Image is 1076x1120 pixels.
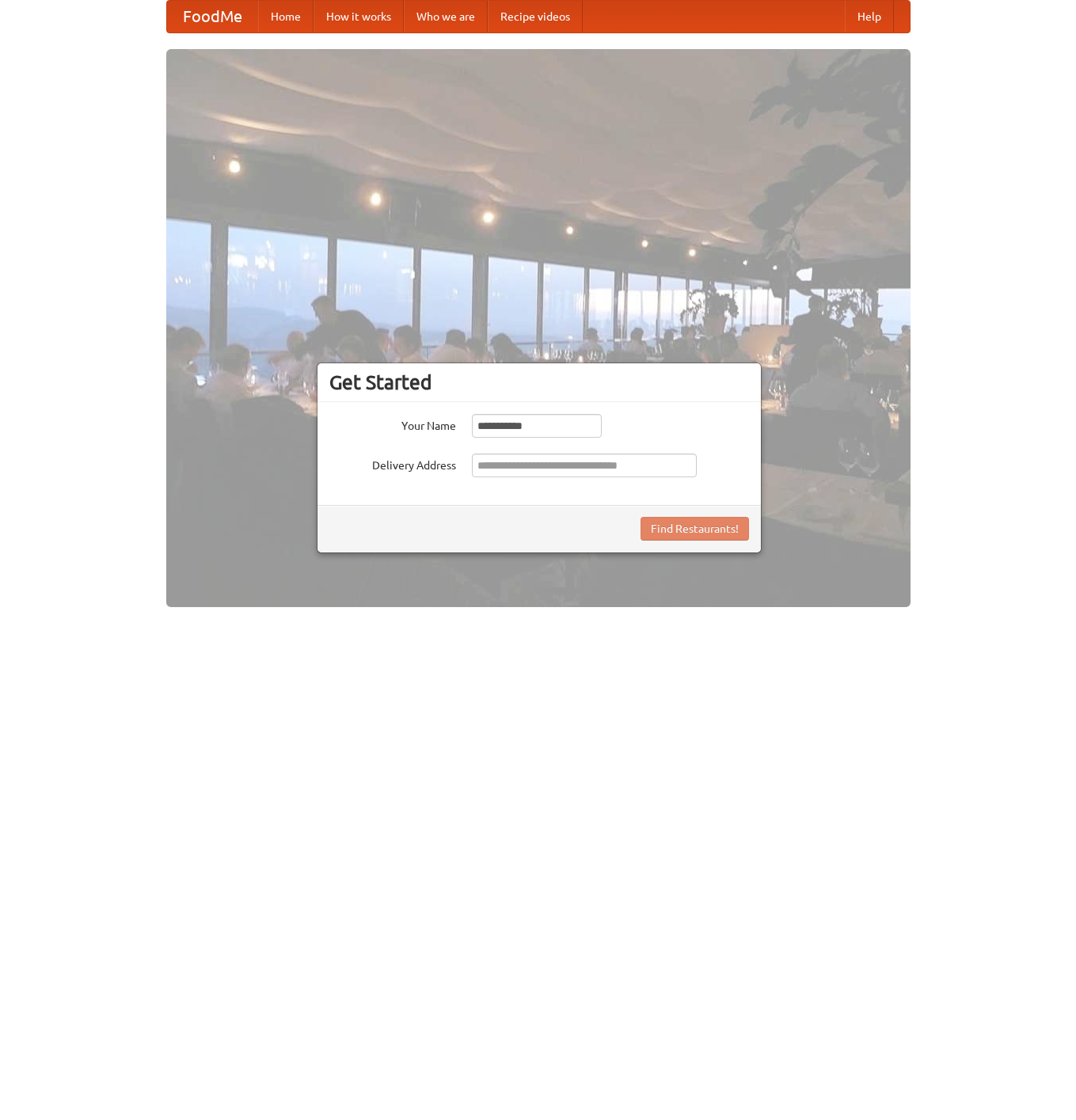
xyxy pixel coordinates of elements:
[329,414,456,434] label: Your Name
[167,1,258,32] a: FoodMe
[329,454,456,473] label: Delivery Address
[314,1,404,32] a: How it works
[845,1,894,32] a: Help
[488,1,583,32] a: Recipe videos
[329,370,749,394] h3: Get Started
[404,1,488,32] a: Who we are
[258,1,314,32] a: Home
[641,517,749,541] button: Find Restaurants!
